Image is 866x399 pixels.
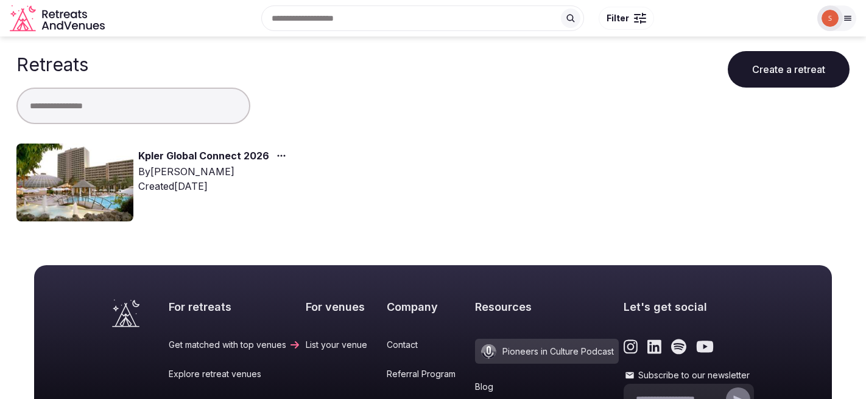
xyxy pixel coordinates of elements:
h2: Let's get social [624,299,754,314]
a: List your venue [306,339,382,351]
span: Filter [607,12,629,24]
h2: For retreats [169,299,301,314]
button: Create a retreat [728,51,850,88]
a: Referral Program [387,368,470,380]
a: Link to the retreats and venues Instagram page [624,339,638,355]
a: Kpler Global Connect 2026 [138,148,269,164]
img: sduscha [822,10,839,27]
a: Explore retreat venues [169,368,301,380]
h1: Retreats [16,54,88,75]
h2: For venues [306,299,382,314]
a: Get matched with top venues [169,339,301,351]
button: Filter [599,7,654,30]
a: Link to the retreats and venues Youtube page [696,339,714,355]
label: Subscribe to our newsletter [624,369,754,381]
a: Visit the homepage [10,5,107,32]
a: Visit the homepage [112,299,139,327]
a: Link to the retreats and venues Spotify page [671,339,686,355]
a: Pioneers in Culture Podcast [475,339,619,364]
div: By [PERSON_NAME] [138,164,291,179]
svg: Retreats and Venues company logo [10,5,107,32]
a: Blog [475,381,619,393]
div: Created [DATE] [138,179,291,193]
img: Top retreat image for the retreat: Kpler Global Connect 2026 [16,144,133,221]
a: Link to the retreats and venues LinkedIn page [647,339,661,355]
a: Contact [387,339,470,351]
h2: Company [387,299,470,314]
h2: Resources [475,299,619,314]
